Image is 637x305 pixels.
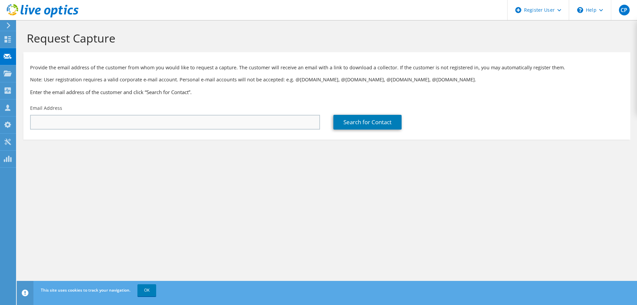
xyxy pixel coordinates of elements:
[30,88,624,96] h3: Enter the email address of the customer and click “Search for Contact”.
[333,115,402,130] a: Search for Contact
[30,64,624,71] p: Provide the email address of the customer from whom you would like to request a capture. The cust...
[41,287,130,293] span: This site uses cookies to track your navigation.
[137,284,156,296] a: OK
[30,76,624,83] p: Note: User registration requires a valid corporate e-mail account. Personal e-mail accounts will ...
[577,7,583,13] svg: \n
[27,31,624,45] h1: Request Capture
[30,105,62,111] label: Email Address
[619,5,630,15] span: CP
